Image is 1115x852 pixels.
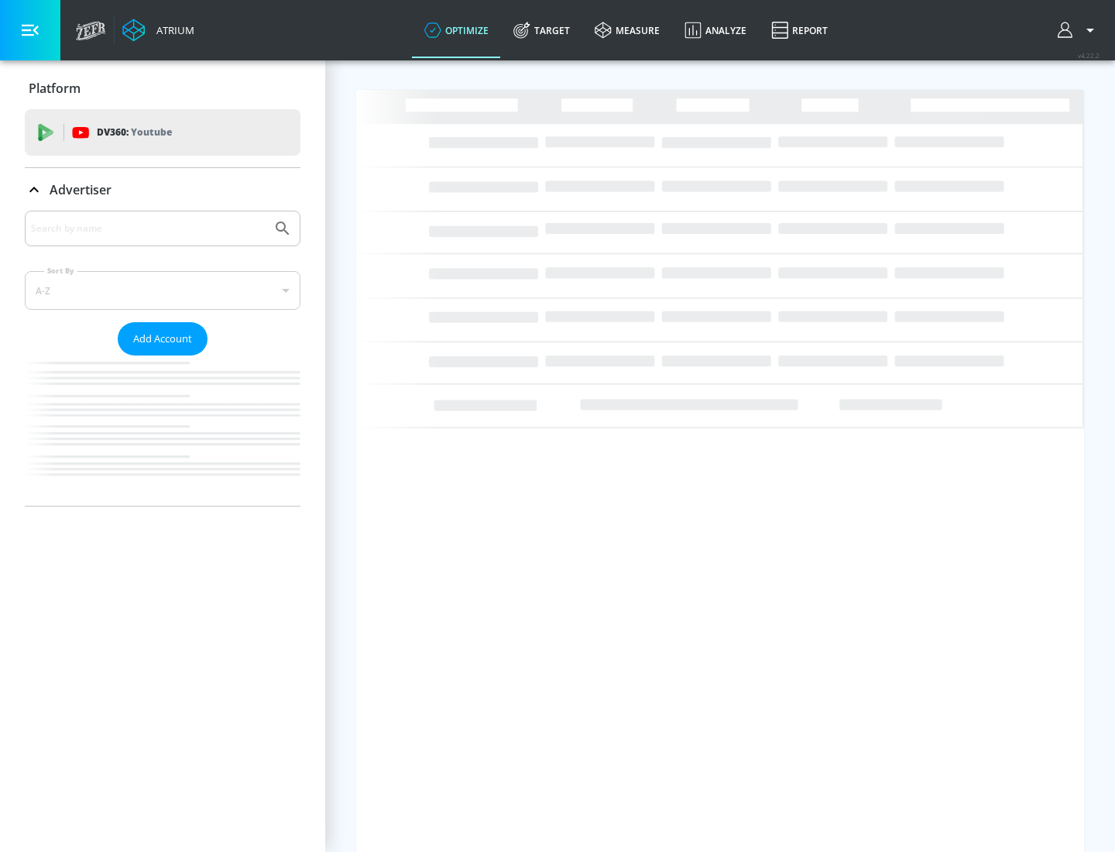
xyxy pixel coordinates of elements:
span: Add Account [133,330,192,348]
label: Sort By [44,266,77,276]
a: Report [759,2,840,58]
p: Youtube [131,124,172,140]
a: Target [501,2,582,58]
p: Platform [29,80,81,97]
div: Platform [25,67,300,110]
p: DV360: [97,124,172,141]
div: DV360: Youtube [25,109,300,156]
a: Analyze [672,2,759,58]
span: v 4.22.2 [1078,51,1100,60]
div: Advertiser [25,168,300,211]
div: Atrium [150,23,194,37]
div: Advertiser [25,211,300,506]
button: Add Account [118,322,208,356]
a: measure [582,2,672,58]
nav: list of Advertiser [25,356,300,506]
div: A-Z [25,271,300,310]
p: Advertiser [50,181,111,198]
a: optimize [412,2,501,58]
input: Search by name [31,218,266,239]
a: Atrium [122,19,194,42]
